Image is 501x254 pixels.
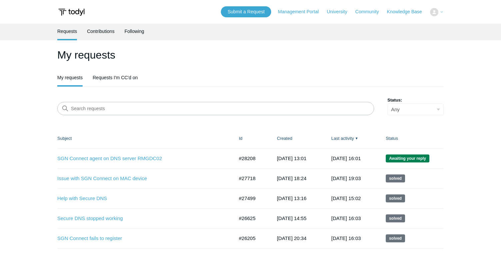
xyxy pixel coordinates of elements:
[125,24,144,39] a: Following
[355,136,358,141] span: ▼
[331,215,361,221] time: 2025-08-11T16:03:07+00:00
[387,97,444,104] label: Status:
[57,70,83,85] a: My requests
[331,155,361,161] time: 2025-09-27T16:01:54+00:00
[232,188,270,208] td: #27499
[277,155,306,161] time: 2025-09-18T13:01:57+00:00
[57,24,77,39] a: Requests
[221,6,271,17] a: Submit a Request
[379,128,444,148] th: Status
[232,228,270,248] td: #26205
[57,102,374,115] input: Search requests
[57,175,224,182] a: Issue with SGN Connect on MAC device
[386,194,405,202] span: This request has been solved
[232,148,270,168] td: #28208
[57,155,224,162] a: SGN Connect agent on DNS server RMGDC02
[232,208,270,228] td: #26625
[386,234,405,242] span: This request has been solved
[331,136,354,141] a: Last activity▼
[232,128,270,148] th: Id
[355,8,386,15] a: Community
[386,154,429,162] span: We are waiting for you to respond
[277,235,306,241] time: 2025-07-14T20:34:22+00:00
[232,168,270,188] td: #27718
[386,174,405,182] span: This request has been solved
[57,128,232,148] th: Subject
[327,8,354,15] a: University
[277,215,306,221] time: 2025-07-22T14:55:59+00:00
[277,175,306,181] time: 2025-08-27T18:24:35+00:00
[93,70,138,85] a: Requests I'm CC'd on
[331,235,361,241] time: 2025-08-04T16:03:19+00:00
[57,6,86,18] img: Todyl Support Center Help Center home page
[87,24,115,39] a: Contributions
[57,47,444,63] h1: My requests
[278,8,325,15] a: Management Portal
[331,175,361,181] time: 2025-09-16T19:03:05+00:00
[387,8,429,15] a: Knowledge Base
[277,195,306,201] time: 2025-08-18T13:16:58+00:00
[57,195,224,202] a: Help with Secure DNS
[57,215,224,222] a: Secure DNS stopped working
[331,195,361,201] time: 2025-09-07T15:02:25+00:00
[277,136,292,141] a: Created
[386,214,405,222] span: This request has been solved
[57,235,224,242] a: SGN Connect fails to register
